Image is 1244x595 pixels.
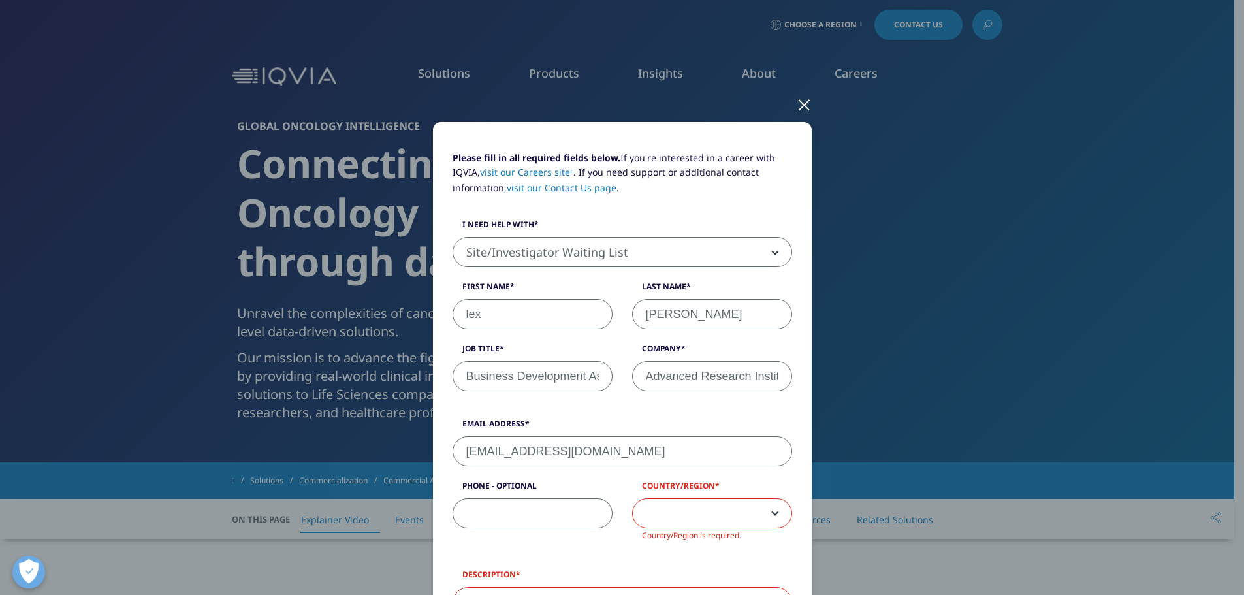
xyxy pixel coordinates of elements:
[507,182,616,194] a: visit our Contact Us page
[12,556,45,588] button: Open Preferences
[632,343,792,361] label: Company
[453,238,791,268] span: Site/Investigator Waiting List
[453,237,792,267] span: Site/Investigator Waiting List
[453,151,792,205] p: If you're interested in a career with IQVIA, . If you need support or additional contact informat...
[480,166,574,178] a: visit our Careers site
[453,152,620,164] strong: Please fill in all required fields below.
[453,480,613,498] label: Phone - Optional
[632,281,792,299] label: Last Name
[632,480,792,498] label: Country/Region
[453,219,792,237] label: I need help with
[453,569,792,587] label: Description
[453,418,792,436] label: Email Address
[642,530,741,541] span: Country/Region is required.
[453,343,613,361] label: Job Title
[453,281,613,299] label: First Name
